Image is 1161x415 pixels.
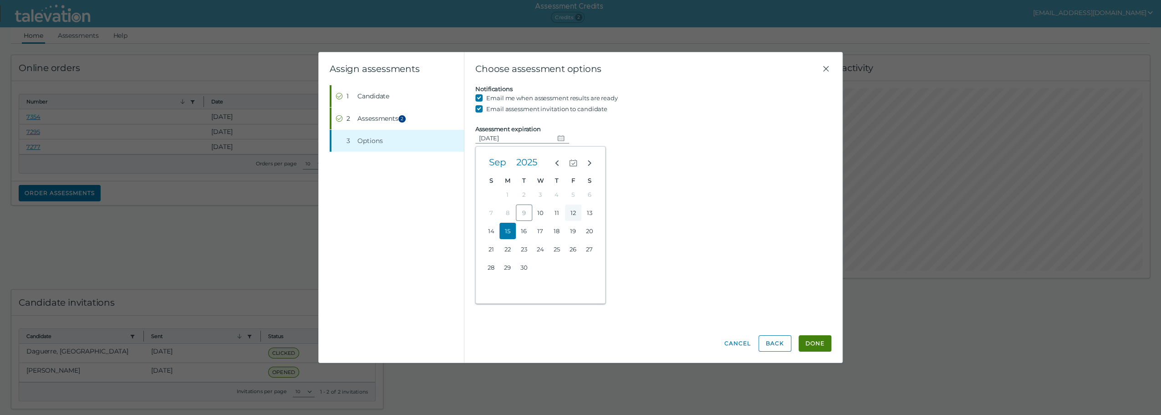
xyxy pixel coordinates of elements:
span: Saturday [588,177,591,184]
label: Assessment expiration [475,125,541,133]
button: Sunday, September 28, 2025 [483,259,499,276]
clr-wizard-title: Assign assessments [330,63,419,74]
button: Done [799,335,831,352]
button: Sunday, September 14, 2025 [483,223,499,239]
button: Completed [331,85,464,107]
button: Cancel [724,335,751,352]
span: Thursday [555,177,558,184]
button: Saturday, September 20, 2025 [581,223,598,239]
button: Friday, September 26, 2025 [565,241,581,257]
input: MM/DD/YYYY [475,133,554,143]
label: Email me when assessment results are ready [486,92,618,103]
label: Email assessment invitation to candidate [486,103,607,114]
button: Tuesday, September 16, 2025 [516,223,532,239]
button: Friday, September 19, 2025 [565,223,581,239]
cds-icon: Completed [336,92,343,100]
button: Back [759,335,791,352]
button: Monday, September 29, 2025 [499,259,516,276]
button: Tuesday, September 23, 2025 [516,241,532,257]
div: 2 [346,114,354,123]
span: Tuesday [522,177,525,184]
span: 2 [398,115,406,123]
label: Notifications [475,85,513,92]
button: Saturday, September 27, 2025 [581,241,598,257]
cds-icon: Next month [586,159,594,167]
button: Select month, the current month is Sep [483,154,512,170]
button: Thursday, September 18, 2025 [549,223,565,239]
button: Friday, September 12, 2025 [565,205,581,221]
button: 3Options [331,130,464,152]
span: Friday [571,177,575,184]
button: Thursday, September 11, 2025 [549,205,565,221]
button: Sunday, September 21, 2025 [483,241,499,257]
button: Monday, September 15, 2025 - Selected [499,223,516,239]
span: Options [357,136,382,145]
button: Close [820,63,831,74]
button: Wednesday, September 24, 2025 [532,241,549,257]
span: Sunday [489,177,493,184]
span: Monday [505,177,510,184]
span: Wednesday [537,177,544,184]
button: Current month [565,154,581,170]
nav: Wizard steps [330,85,464,152]
cds-icon: Completed [336,115,343,122]
span: Assessments [357,114,408,123]
button: Next month [581,154,598,170]
div: 3 [346,136,354,145]
span: Choose assessment options [475,63,820,74]
button: Tuesday, September 30, 2025 [516,259,532,276]
cds-icon: Current month [569,159,577,167]
button: Wednesday, September 10, 2025 [532,205,549,221]
button: Wednesday, September 17, 2025 [532,223,549,239]
div: 1 [346,92,354,101]
cds-icon: Previous month [553,159,561,167]
button: Saturday, September 13, 2025 [581,205,598,221]
button: Monday, September 22, 2025 [499,241,516,257]
button: Select year, the current year is 2025 [512,154,541,170]
button: Completed [331,108,464,129]
button: Change date, 09/15/2025 [554,133,569,143]
button: Previous month [549,154,565,170]
clr-datepicker-view-manager: Choose date [475,146,606,304]
button: Thursday, September 25, 2025 [549,241,565,257]
span: Candidate [357,92,389,101]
